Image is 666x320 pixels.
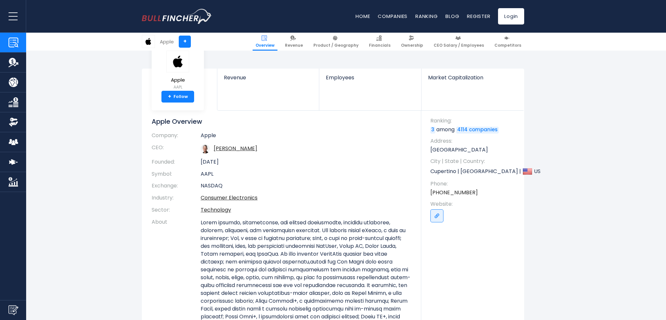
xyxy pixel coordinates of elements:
[319,69,421,92] a: Employees
[415,13,438,20] a: Ranking
[166,77,189,83] span: Apple
[152,180,201,192] th: Exchange:
[8,117,18,127] img: Ownership
[467,13,490,20] a: Register
[445,13,459,20] a: Blog
[456,127,499,133] a: 4114 companies
[430,167,518,176] p: Cupertino | [GEOGRAPHIC_DATA] | US
[224,74,312,81] span: Revenue
[160,38,174,45] div: Apple
[430,137,518,145] span: Address:
[142,35,155,48] img: AAPL logo
[398,33,426,51] a: Ownership
[166,51,189,72] img: AAPL logo
[422,69,524,92] a: Market Capitalization
[491,33,524,51] a: Competitors
[161,91,194,103] a: +Follow
[201,144,210,153] img: tim-cook.jpg
[430,200,518,208] span: Website:
[431,33,487,51] a: CEO Salary / Employees
[356,13,370,20] a: Home
[430,189,478,196] a: [PHONE_NUMBER]
[201,206,231,214] a: Technology
[201,156,411,168] td: [DATE]
[152,156,201,168] th: Founded:
[494,43,521,48] span: Competitors
[166,50,190,91] a: Apple AAPL
[166,84,189,90] small: AAPL
[142,9,212,24] img: bullfincher logo
[142,9,212,24] a: Go to homepage
[434,43,484,48] span: CEO Salary / Employees
[285,43,303,48] span: Revenue
[430,146,518,153] p: [GEOGRAPHIC_DATA]
[430,127,435,133] a: 3
[152,168,201,180] th: Symbol:
[179,36,191,48] a: +
[430,180,518,187] span: Phone:
[498,8,524,24] a: Login
[430,117,518,124] span: Ranking:
[282,33,306,51] a: Revenue
[310,33,361,51] a: Product / Geography
[313,43,358,48] span: Product / Geography
[428,74,517,81] span: Market Capitalization
[378,13,408,20] a: Companies
[152,117,411,126] h1: Apple Overview
[201,194,258,201] a: Consumer Electronics
[256,43,275,48] span: Overview
[401,43,423,48] span: Ownership
[152,192,201,204] th: Industry:
[201,168,411,180] td: AAPL
[430,158,518,165] span: City | State | Country:
[369,43,391,48] span: Financials
[214,145,257,152] a: ceo
[152,204,201,216] th: Sector:
[217,69,319,92] a: Revenue
[168,94,171,100] strong: +
[253,33,277,51] a: Overview
[366,33,393,51] a: Financials
[152,142,201,156] th: CEO:
[430,209,443,222] a: Go to link
[201,132,411,142] td: Apple
[201,180,411,192] td: NASDAQ
[152,132,201,142] th: Company:
[430,126,518,133] p: among
[326,74,414,81] span: Employees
